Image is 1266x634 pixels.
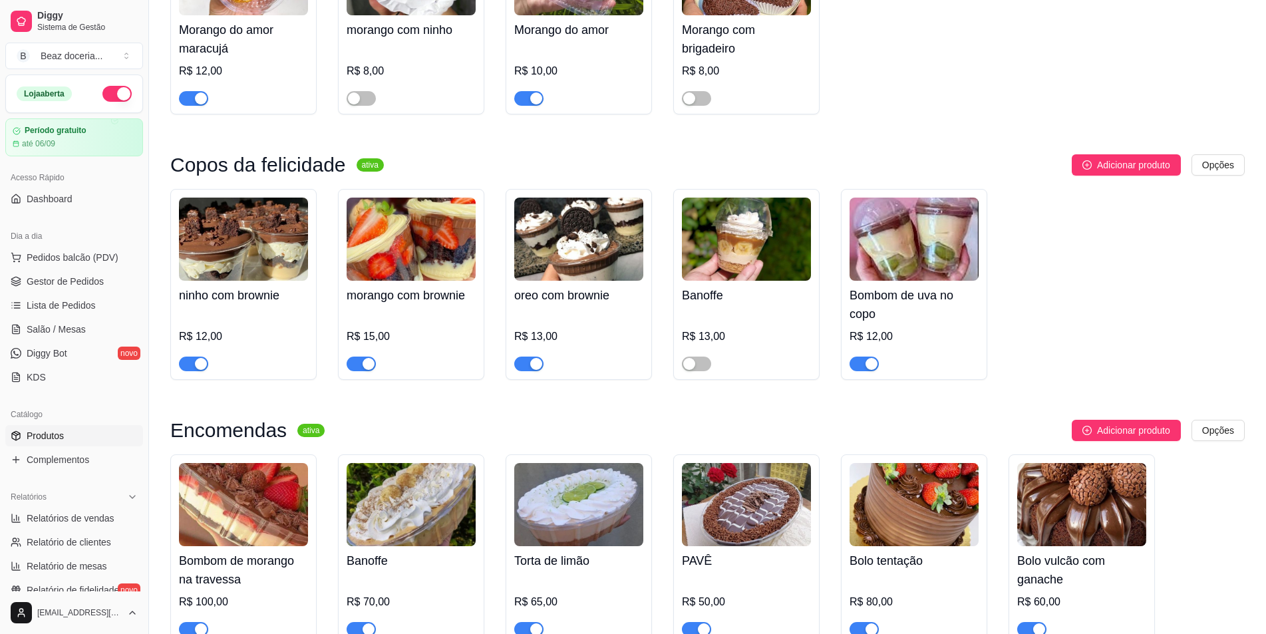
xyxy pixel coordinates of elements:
article: Período gratuito [25,126,86,136]
div: R$ 65,00 [514,594,643,610]
span: Dashboard [27,192,73,206]
span: Adicionar produto [1097,158,1170,172]
div: R$ 70,00 [347,594,476,610]
a: KDS [5,367,143,388]
button: Pedidos balcão (PDV) [5,247,143,268]
img: product-image [850,198,979,281]
h4: Morango com brigadeiro [682,21,811,58]
a: Salão / Mesas [5,319,143,340]
span: KDS [27,371,46,384]
button: Select a team [5,43,143,69]
div: R$ 50,00 [682,594,811,610]
div: R$ 8,00 [682,63,811,79]
span: Diggy Bot [27,347,67,360]
div: R$ 13,00 [682,329,811,345]
sup: ativa [297,424,325,437]
div: R$ 60,00 [1017,594,1146,610]
span: Relatórios de vendas [27,512,114,525]
h4: morango com brownie [347,286,476,305]
h4: Banoffe [682,286,811,305]
h4: PAVÊ [682,552,811,570]
div: R$ 13,00 [514,329,643,345]
img: product-image [682,463,811,546]
h4: Morango do amor [514,21,643,39]
h4: morango com ninho [347,21,476,39]
div: R$ 80,00 [850,594,979,610]
a: Dashboard [5,188,143,210]
button: [EMAIL_ADDRESS][DOMAIN_NAME] [5,597,143,629]
a: Relatório de fidelidadenovo [5,579,143,601]
span: Relatório de clientes [27,536,111,549]
button: Opções [1191,154,1245,176]
h4: Bombom de morango na travessa [179,552,308,589]
a: Gestor de Pedidos [5,271,143,292]
span: plus-circle [1082,160,1092,170]
span: [EMAIL_ADDRESS][DOMAIN_NAME] [37,607,122,618]
span: Relatório de fidelidade [27,583,119,597]
h4: Bombom de uva no copo [850,286,979,323]
a: Diggy Botnovo [5,343,143,364]
span: Opções [1202,158,1234,172]
span: plus-circle [1082,426,1092,435]
div: R$ 10,00 [514,63,643,79]
span: Lista de Pedidos [27,299,96,312]
button: Opções [1191,420,1245,441]
span: Sistema de Gestão [37,22,138,33]
div: Loja aberta [17,86,72,101]
a: Lista de Pedidos [5,295,143,316]
h3: Copos da felicidade [170,157,346,173]
div: Acesso Rápido [5,167,143,188]
img: product-image [347,463,476,546]
span: Gestor de Pedidos [27,275,104,288]
a: Produtos [5,425,143,446]
img: product-image [850,463,979,546]
div: Beaz doceria ... [41,49,102,63]
h4: Morango do amor maracujá [179,21,308,58]
span: Relatórios [11,492,47,502]
a: Relatórios de vendas [5,508,143,529]
img: product-image [179,463,308,546]
div: R$ 12,00 [850,329,979,345]
div: Catálogo [5,404,143,425]
h4: oreo com brownie [514,286,643,305]
div: R$ 12,00 [179,329,308,345]
img: product-image [514,463,643,546]
span: Produtos [27,429,64,442]
h3: Encomendas [170,422,287,438]
button: Adicionar produto [1072,420,1181,441]
div: R$ 15,00 [347,329,476,345]
a: Período gratuitoaté 06/09 [5,118,143,156]
h4: ninho com brownie [179,286,308,305]
img: product-image [347,198,476,281]
button: Alterar Status [102,86,132,102]
div: R$ 12,00 [179,63,308,79]
a: DiggySistema de Gestão [5,5,143,37]
h4: Bolo vulcão com ganache [1017,552,1146,589]
h4: Bolo tentação [850,552,979,570]
article: até 06/09 [22,138,55,149]
a: Complementos [5,449,143,470]
span: Adicionar produto [1097,423,1170,438]
span: Opções [1202,423,1234,438]
sup: ativa [357,158,384,172]
h4: Banoffe [347,552,476,570]
a: Relatório de clientes [5,532,143,553]
span: B [17,49,30,63]
span: Diggy [37,10,138,22]
span: Pedidos balcão (PDV) [27,251,118,264]
div: Dia a dia [5,226,143,247]
div: R$ 8,00 [347,63,476,79]
span: Complementos [27,453,89,466]
a: Relatório de mesas [5,555,143,577]
span: Salão / Mesas [27,323,86,336]
span: Relatório de mesas [27,559,107,573]
button: Adicionar produto [1072,154,1181,176]
div: R$ 100,00 [179,594,308,610]
img: product-image [682,198,811,281]
img: product-image [179,198,308,281]
img: product-image [514,198,643,281]
img: product-image [1017,463,1146,546]
h4: Torta de limão [514,552,643,570]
